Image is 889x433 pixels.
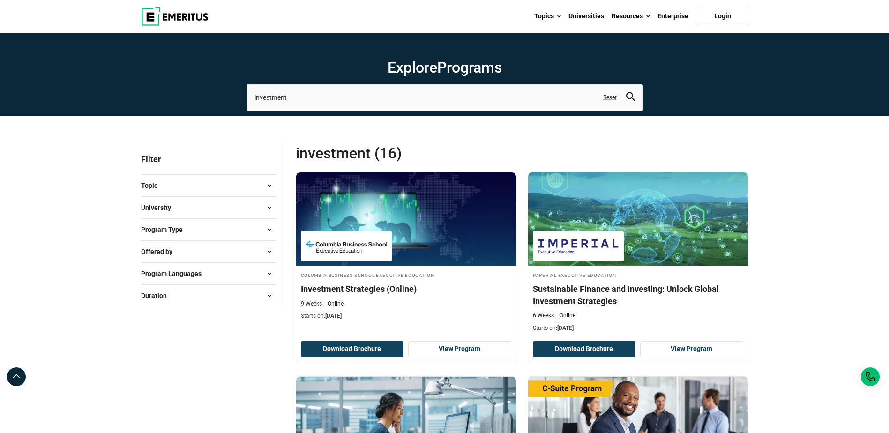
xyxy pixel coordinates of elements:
span: Offered by [141,246,180,257]
button: Topic [141,179,276,193]
h4: Sustainable Finance and Investing: Unlock Global Investment Strategies [533,283,743,306]
button: search [626,92,635,103]
button: Offered by [141,245,276,259]
p: 6 Weeks [533,312,554,320]
p: Starts on: [301,312,511,320]
p: Filter [141,144,276,174]
input: search-page [247,84,643,111]
span: Program Languages [141,269,209,279]
a: View Program [408,341,511,357]
a: Finance Course by Imperial Executive Education - November 20, 2025 Imperial Executive Education I... [528,172,748,337]
span: investment (16) [296,144,522,163]
img: Imperial Executive Education [538,236,619,257]
img: Sustainable Finance and Investing: Unlock Global Investment Strategies | Online Finance Course [528,172,748,266]
span: [DATE] [557,325,574,331]
a: Login [697,7,748,26]
a: Finance Course by Columbia Business School Executive Education - October 30, 2025 Columbia Busine... [296,172,516,325]
button: Download Brochure [533,341,636,357]
p: Starts on: [533,324,743,332]
span: Program Type [141,224,190,235]
h1: Explore [247,58,643,77]
a: View Program [640,341,743,357]
p: Online [556,312,575,320]
span: Duration [141,291,174,301]
h4: Columbia Business School Executive Education [301,271,511,279]
p: 9 Weeks [301,300,322,308]
button: Program Languages [141,267,276,281]
a: search [626,95,635,104]
span: Programs [437,59,502,76]
span: Topic [141,180,165,191]
button: University [141,201,276,215]
h4: Investment Strategies (Online) [301,283,511,295]
img: Investment Strategies (Online) | Online Finance Course [296,172,516,266]
button: Program Type [141,223,276,237]
button: Duration [141,289,276,303]
button: Download Brochure [301,341,404,357]
span: University [141,202,179,213]
a: Reset search [603,94,617,102]
img: Columbia Business School Executive Education [306,236,387,257]
span: [DATE] [325,313,342,319]
p: Online [324,300,344,308]
h4: Imperial Executive Education [533,271,743,279]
